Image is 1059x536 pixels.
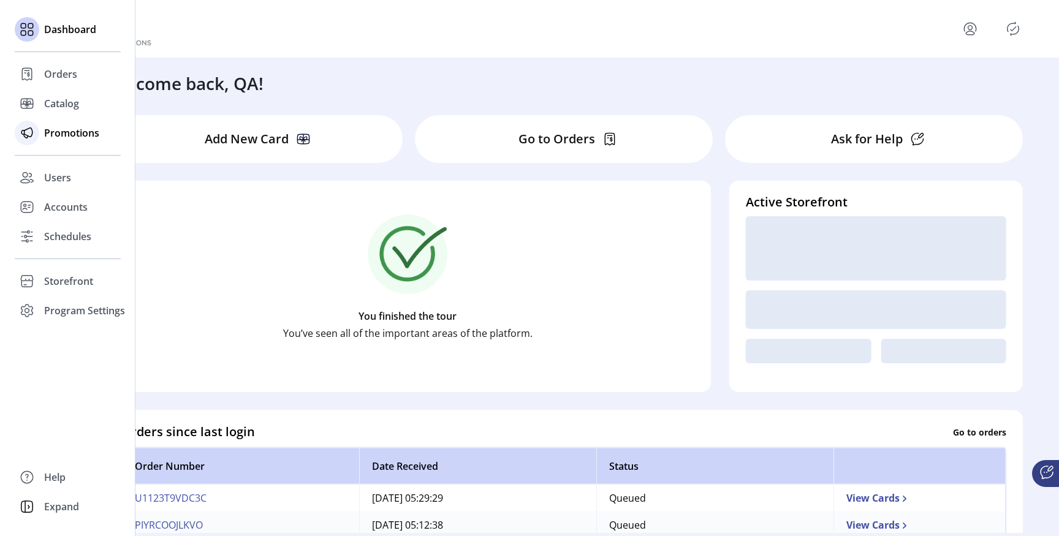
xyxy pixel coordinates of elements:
th: Status [596,448,833,485]
td: View Cards [833,485,1006,511]
p: Go to orders [953,425,1006,438]
span: Expand [44,499,79,514]
h3: Welcome back, QA! [105,70,264,96]
th: Order Number [122,448,359,485]
p: Add New Card [205,130,289,148]
span: Schedules [44,229,91,244]
p: You’ve seen all of the important areas of the platform. [283,326,533,341]
span: Accounts [44,200,88,214]
button: menu [960,19,980,39]
span: Users [44,170,71,185]
td: Queued [596,485,833,511]
p: You finished the tour [359,309,457,323]
th: Date Received [359,448,596,485]
h4: Active Storefront [746,193,1006,211]
button: Publisher Panel [1003,19,1023,39]
span: Orders [44,67,77,81]
span: Dashboard [44,22,96,37]
p: Go to Orders [518,130,595,148]
h4: Orders since last login [121,423,255,441]
span: Catalog [44,96,79,111]
span: Help [44,470,66,485]
span: Program Settings [44,303,125,318]
td: [DATE] 05:29:29 [359,485,596,511]
span: Storefront [44,274,93,289]
span: Promotions [44,126,99,140]
td: U1123T9VDC3C [122,485,359,511]
p: Ask for Help [831,130,903,148]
